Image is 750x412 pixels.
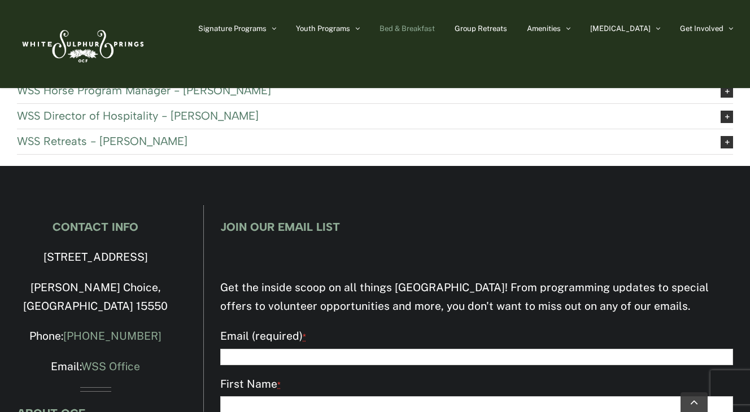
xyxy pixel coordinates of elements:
img: White Sulphur Springs Logo [17,17,147,71]
p: [PERSON_NAME] Choice, [GEOGRAPHIC_DATA] 15550 [17,278,175,317]
span: WSS Director of Hospitality - [PERSON_NAME] [17,109,703,122]
span: Youth Programs [296,25,350,32]
a: WSS Office [81,360,140,372]
p: Get the inside scoop on all things [GEOGRAPHIC_DATA]! From programming updates to special offers ... [220,278,733,317]
a: WSS Horse Program Manager - [PERSON_NAME] [17,78,733,103]
h4: CONTACT INFO [17,221,175,233]
p: Phone: [17,327,175,346]
label: Email (required) [220,327,733,347]
span: Signature Programs [198,25,267,32]
span: Get Involved [680,25,723,32]
label: First Name [220,375,733,395]
span: WSS Horse Program Manager - [PERSON_NAME] [17,84,703,97]
a: [PHONE_NUMBER] [63,330,162,342]
h4: JOIN OUR EMAIL LIST [220,221,733,233]
abbr: required [303,332,306,341]
a: WSS Director of Hospitality - [PERSON_NAME] [17,104,733,129]
span: Amenities [527,25,561,32]
span: Bed & Breakfast [380,25,435,32]
a: WSS Retreats - [PERSON_NAME] [17,129,733,154]
p: [STREET_ADDRESS] [17,248,175,267]
span: Group Retreats [455,25,507,32]
abbr: required [277,380,281,389]
p: Email: [17,357,175,376]
span: [MEDICAL_DATA] [590,25,651,32]
span: WSS Retreats - [PERSON_NAME] [17,135,703,147]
